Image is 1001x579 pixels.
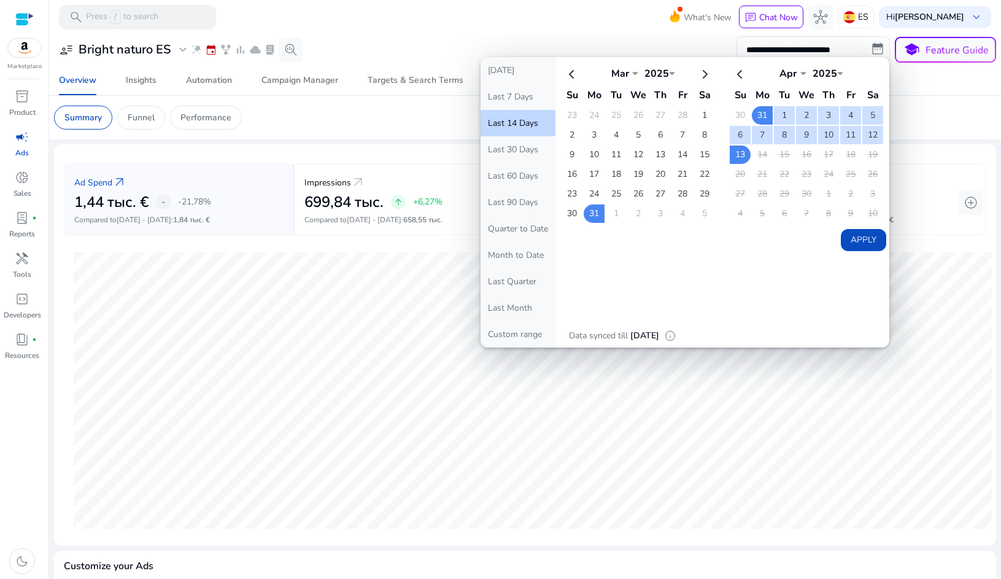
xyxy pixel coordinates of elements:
span: cloud [249,44,261,56]
span: handyman [15,251,29,266]
div: Automation [186,76,232,85]
p: Funnel [128,111,155,124]
span: book_4 [15,332,29,347]
span: fiber_manual_record [32,216,37,220]
button: hub [808,5,833,29]
span: campaign [15,130,29,144]
button: search_insights [279,37,303,62]
span: / [110,10,121,24]
span: donut_small [15,170,29,185]
span: [DATE] - [DATE] [117,215,171,225]
button: Quarter to Date [481,216,555,242]
span: hub [813,10,828,25]
button: add_circle [959,190,983,215]
span: add_circle [964,195,978,210]
p: +6,27% [413,195,443,208]
p: Reports [9,228,35,239]
span: expand_more [176,42,190,57]
p: Product [9,107,36,118]
div: Insights [126,76,157,85]
button: Last 7 Days [481,84,555,110]
img: es.svg [843,11,856,23]
div: Apr [770,67,806,80]
button: Last Quarter [481,268,555,295]
span: user_attributes [59,42,74,57]
span: dark_mode [15,554,29,569]
button: Custom range [481,321,555,348]
span: event [205,44,217,56]
span: lab_profile [264,44,276,56]
div: Mar [601,67,638,80]
span: info [664,330,676,342]
h4: Customize your Ads [64,561,153,572]
span: arrow_upward [393,197,403,207]
p: -21,78% [178,195,211,208]
button: Last Month [481,295,555,321]
p: [DATE] [630,329,659,343]
span: keyboard_arrow_down [969,10,984,25]
button: Month to Date [481,242,555,268]
button: Last 60 Days [481,163,555,189]
div: Targets & Search Terms [368,76,463,85]
span: inventory_2 [15,89,29,104]
div: Campaign Manager [261,76,338,85]
h2: 699,84 тыс. [304,193,384,211]
button: schoolFeature Guide [895,37,996,63]
span: 1,84 тыс. € [173,215,210,225]
span: search_insights [284,42,298,57]
img: amazon.svg [8,39,41,57]
span: - [161,195,166,209]
p: Summary [64,111,102,124]
span: chat [744,12,757,24]
span: [DATE] - [DATE] [347,215,401,225]
button: Last 90 Days [481,189,555,216]
b: [PERSON_NAME] [895,11,964,23]
button: [DATE] [481,57,555,84]
p: Ad Spend [74,176,112,189]
span: code_blocks [15,292,29,306]
div: Overview [59,76,96,85]
span: fiber_manual_record [32,337,37,342]
span: lab_profile [15,211,29,225]
span: bar_chart [234,44,247,56]
button: Last 14 Days [481,110,555,136]
p: Chat Now [759,12,798,23]
p: Press to search [86,10,158,24]
button: chatChat Now [739,6,803,29]
p: Resources [5,350,39,361]
p: Developers [4,309,41,321]
p: Impressions [304,176,351,189]
p: Marketplace [7,62,42,71]
p: Compared to : [304,214,514,225]
div: 2025 [638,67,675,80]
p: Ads [15,147,29,158]
a: arrow_outward [351,175,366,190]
span: 658,55 тыс. [403,215,443,225]
p: Feature Guide [926,43,989,58]
a: arrow_outward [112,175,127,190]
p: Hi [886,13,964,21]
span: school [903,41,921,59]
p: Performance [180,111,231,124]
button: Last 30 Days [481,136,555,163]
h2: 1,44 тыс. € [74,193,149,211]
p: Data synced till [569,329,628,343]
p: Compared to : [74,214,283,225]
button: Apply [841,229,886,251]
span: What's New [684,7,732,28]
p: Tools [13,269,31,280]
p: ES [858,6,868,28]
div: 2025 [806,67,843,80]
span: search [69,10,83,25]
span: wand_stars [190,44,203,56]
p: Sales [14,188,31,199]
h3: Bright naturo ES [79,42,171,57]
span: family_history [220,44,232,56]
